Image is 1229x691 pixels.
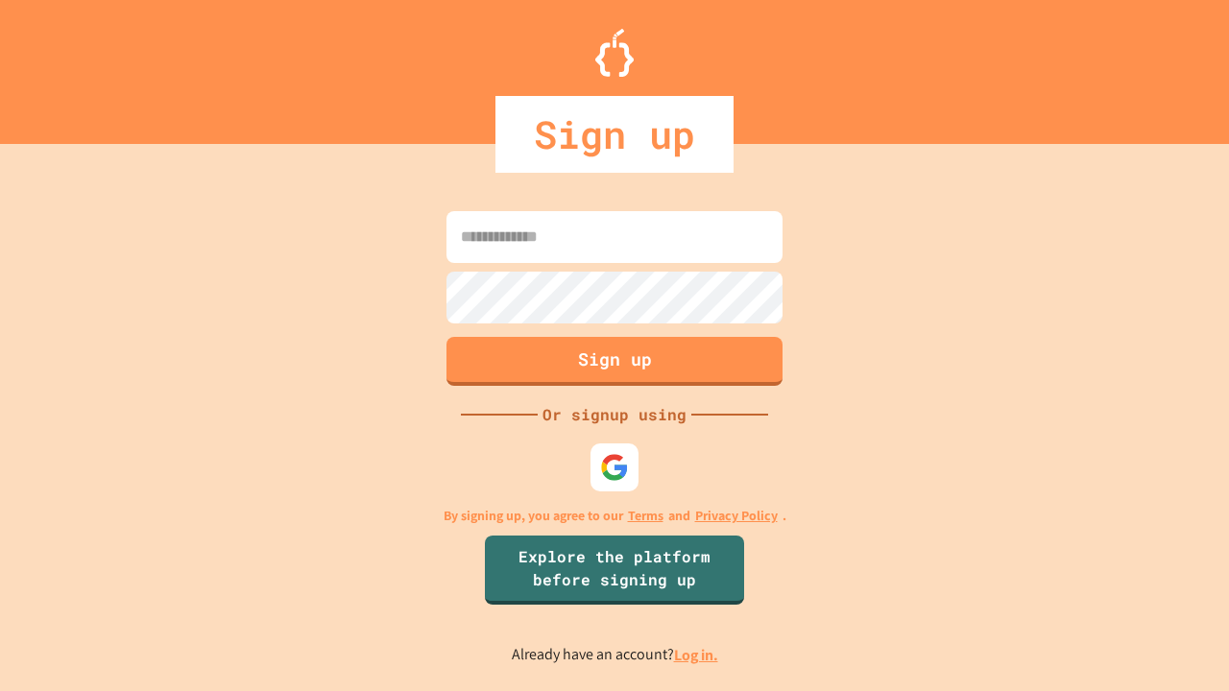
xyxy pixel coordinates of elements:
[628,506,663,526] a: Terms
[538,403,691,426] div: Or signup using
[446,337,783,386] button: Sign up
[444,506,786,526] p: By signing up, you agree to our and .
[674,645,718,665] a: Log in.
[495,96,734,173] div: Sign up
[512,643,718,667] p: Already have an account?
[600,453,629,482] img: google-icon.svg
[485,536,744,605] a: Explore the platform before signing up
[595,29,634,77] img: Logo.svg
[695,506,778,526] a: Privacy Policy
